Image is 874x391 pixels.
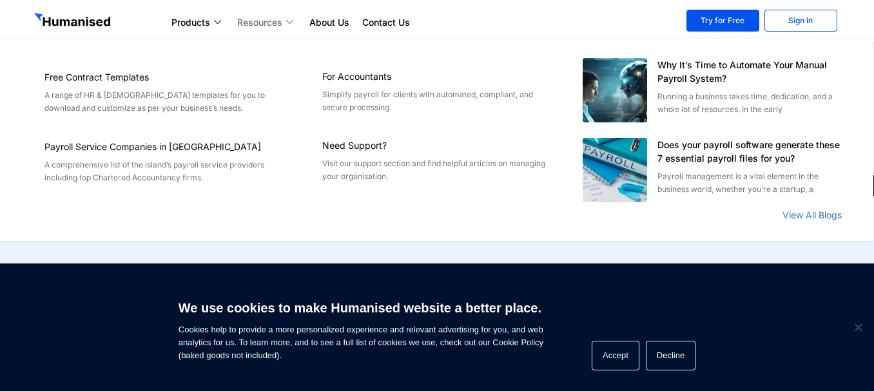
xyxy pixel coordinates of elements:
a: View All Blogs [782,209,842,220]
h6: We use cookies to make Humanised website a better place. [179,299,543,317]
a: Resources [231,15,303,30]
span: Cookies help to provide a more personalized experience and relevant advertising for you, and web ... [179,292,543,362]
a: Sign In [764,10,837,32]
div: A range of HR & [DEMOGRAPHIC_DATA] templates for you to download and customize as per your busine... [44,89,278,115]
div: Running a business takes time, dedication, and a whole lot of resources. In the early [657,90,842,116]
a: Contact Us [356,15,416,30]
a: Products [165,15,231,30]
img: Does your payroll software generate these 7 essential payroll files for you? [583,138,648,203]
h6: Free Contract Templates [44,71,278,84]
h6: Need Support? [322,139,550,152]
img: GetHumanised Logo [34,13,113,30]
button: Accept [592,341,639,370]
a: Try for Free [686,10,759,32]
a: Does your payroll software generate these 7 essential payroll files for you? [583,138,647,202]
a: About Us [303,15,356,30]
p: Visit our support section and find helpful articles on managing your organisation. [322,157,550,183]
a: Automated humanised payroll system [583,58,647,122]
button: Decline [646,341,695,370]
a: Does your payroll software generate these 7 essential payroll files for you? [657,139,840,164]
div: A comprehensive list of the island’s payroll service providers including top Chartered Accountanc... [44,158,278,184]
div: Payroll management is a vital element in the business world, whether you’re a startup, a [657,170,842,196]
span: Decline [851,321,864,334]
img: Automated humanised payroll system [583,58,648,123]
a: Why It’s Time to Automate Your Manual Payroll System? [657,59,827,84]
h6: Payroll Service Companies in [GEOGRAPHIC_DATA] [44,140,278,153]
p: Simplify payroll for clients with automated, compliant, and secure processing. [322,88,550,114]
h6: For Accountants [322,70,550,83]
